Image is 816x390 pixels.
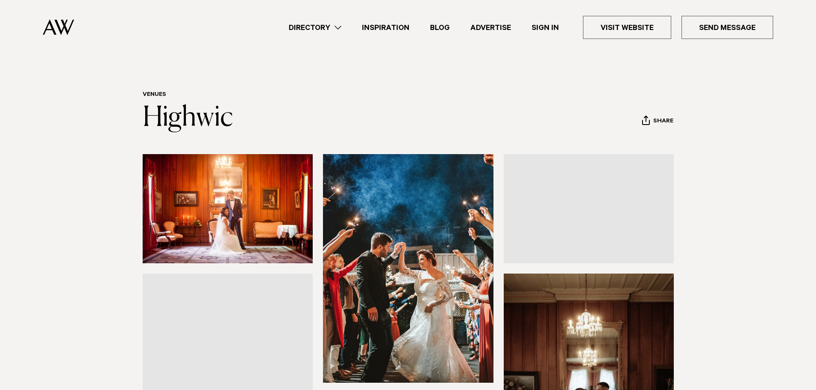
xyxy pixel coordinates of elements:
[521,22,569,33] a: Sign In
[583,16,671,39] a: Visit Website
[420,22,460,33] a: Blog
[653,118,673,126] span: Share
[143,154,313,263] img: Character home Auckland
[143,92,166,98] a: Venues
[278,22,352,33] a: Directory
[460,22,521,33] a: Advertise
[43,19,74,35] img: Auckland Weddings Logo
[143,104,233,132] a: Highwic
[681,16,773,39] a: Send Message
[504,154,674,263] a: Manicured grounds Highwic
[352,22,420,33] a: Inspiration
[642,115,674,128] button: Share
